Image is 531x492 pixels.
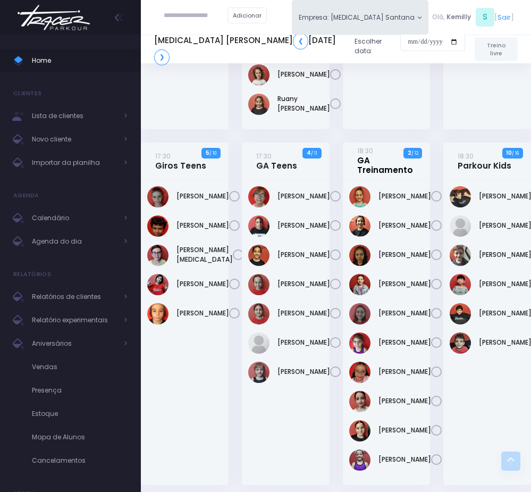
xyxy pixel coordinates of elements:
[32,54,128,68] span: Home
[32,430,128,444] span: Mapa de Alunos
[349,215,370,237] img: Evelyn Melazzo Bolzan
[147,215,168,237] img: João Pedro Oliveira de Meneses
[154,33,347,65] h5: [MEDICAL_DATA] [PERSON_NAME] [DATE]
[357,146,413,175] a: 18:30GA Treinamento
[248,245,269,266] img: Beatriz Lagazzi Penteado
[307,149,311,157] strong: 4
[256,152,272,161] small: 17:30
[506,149,512,157] strong: 10
[176,191,229,201] a: [PERSON_NAME]
[277,250,330,260] a: [PERSON_NAME]
[206,149,209,157] strong: 5
[32,383,128,397] span: Presença
[32,407,128,421] span: Estoque
[458,152,474,161] small: 18:30
[349,274,370,295] img: Julia Ruggero Rodrigues
[248,64,269,86] img: Nina Diniz Scatena Alves
[349,391,370,412] img: Marcella de Francesco Saavedra
[248,274,269,295] img: Catarina Camara Bona
[311,150,317,156] small: / 11
[378,191,431,201] a: [PERSON_NAME]
[32,132,117,146] span: Novo cliente
[209,150,216,156] small: / 10
[32,109,117,123] span: Lista de clientes
[357,146,373,155] small: 18:30
[32,156,117,170] span: Importar da planilha
[349,186,370,207] img: Carolina hamze beydoun del pino
[154,30,465,68] div: Escolher data:
[277,191,330,201] a: [PERSON_NAME]
[450,245,471,266] img: Gael Prado Cesena
[248,215,269,237] img: Ana Clara Martins Silva
[432,12,445,22] span: Olá,
[446,12,471,22] span: Kemilly
[248,332,269,354] img: Maria Eduarda Bianchi Moela
[277,367,330,377] a: [PERSON_NAME]
[428,6,518,28] div: [ ]
[176,308,229,318] a: [PERSON_NAME]
[378,308,431,318] a: [PERSON_NAME]
[147,303,168,324] img: Miguel Yanai Araujo
[293,33,308,49] a: ❮
[32,454,128,468] span: Cancelamentos
[408,149,411,157] strong: 2
[450,274,471,295] img: Henrique Saito
[349,303,370,324] img: Lívia Denz Machado Borges
[227,7,267,23] a: Adicionar
[13,264,51,285] h4: Relatórios
[155,152,171,161] small: 17:30
[349,449,370,471] img: Valentina Ricardo
[147,274,168,295] img: Lorena mie sato ayres
[277,279,330,289] a: [PERSON_NAME]
[378,367,431,377] a: [PERSON_NAME]
[256,151,297,171] a: 17:30GA Teens
[32,313,117,327] span: Relatório experimentais
[154,49,170,65] a: ❯
[475,37,518,61] a: Treino livre
[450,215,471,237] img: Fernando Saavedro
[349,420,370,441] img: Sarah Soares Dorizotti
[277,308,330,318] a: [PERSON_NAME]
[450,332,471,354] img: Mário José Tchakerian Net
[248,186,269,207] img: AMANDA OLINDA SILVESTRE DE PAIVA
[32,337,117,351] span: Aniversários
[176,221,229,230] a: [PERSON_NAME]
[378,250,431,260] a: [PERSON_NAME]
[32,360,128,374] span: Vendas
[13,185,39,206] h4: Agenda
[349,332,370,354] img: MILENA GERLIN DOS SANTOS
[176,279,229,289] a: [PERSON_NAME]
[147,186,168,207] img: Gustavo Neves Abi Jaudi
[13,83,41,104] h4: Clientes
[378,455,431,464] a: [PERSON_NAME]
[378,426,431,435] a: [PERSON_NAME]
[32,290,117,304] span: Relatórios de clientes
[176,245,233,264] a: [PERSON_NAME][MEDICAL_DATA]
[32,235,117,248] span: Agenda do dia
[349,245,370,266] img: Franca Warnier
[378,338,431,347] a: [PERSON_NAME]
[450,186,471,207] img: Bernardo campos sallum
[476,8,494,27] span: S
[349,362,370,383] img: Manuella Gomes da Silva
[458,151,511,171] a: 18:30Parkour Kids
[248,303,269,324] img: Gabrielle Pelati Pereyra
[277,338,330,347] a: [PERSON_NAME]
[378,279,431,289] a: [PERSON_NAME]
[450,303,471,324] img: Lorenzo Bortoletto de Alencar
[248,94,269,115] img: Ruany Liz Franco Delgado
[155,151,206,171] a: 17:30Giros Teens
[277,70,330,79] a: [PERSON_NAME]
[248,362,269,383] img: Rafaelle Pelati Pereyra
[32,211,117,225] span: Calendário
[378,221,431,230] a: [PERSON_NAME]
[498,12,511,22] a: Sair
[378,396,431,406] a: [PERSON_NAME]
[147,245,168,266] img: João Vitor Fontan Nicoleti
[411,150,418,156] small: / 12
[512,150,519,156] small: / 16
[277,94,330,113] a: Ruany [PERSON_NAME]
[277,221,330,230] a: [PERSON_NAME]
